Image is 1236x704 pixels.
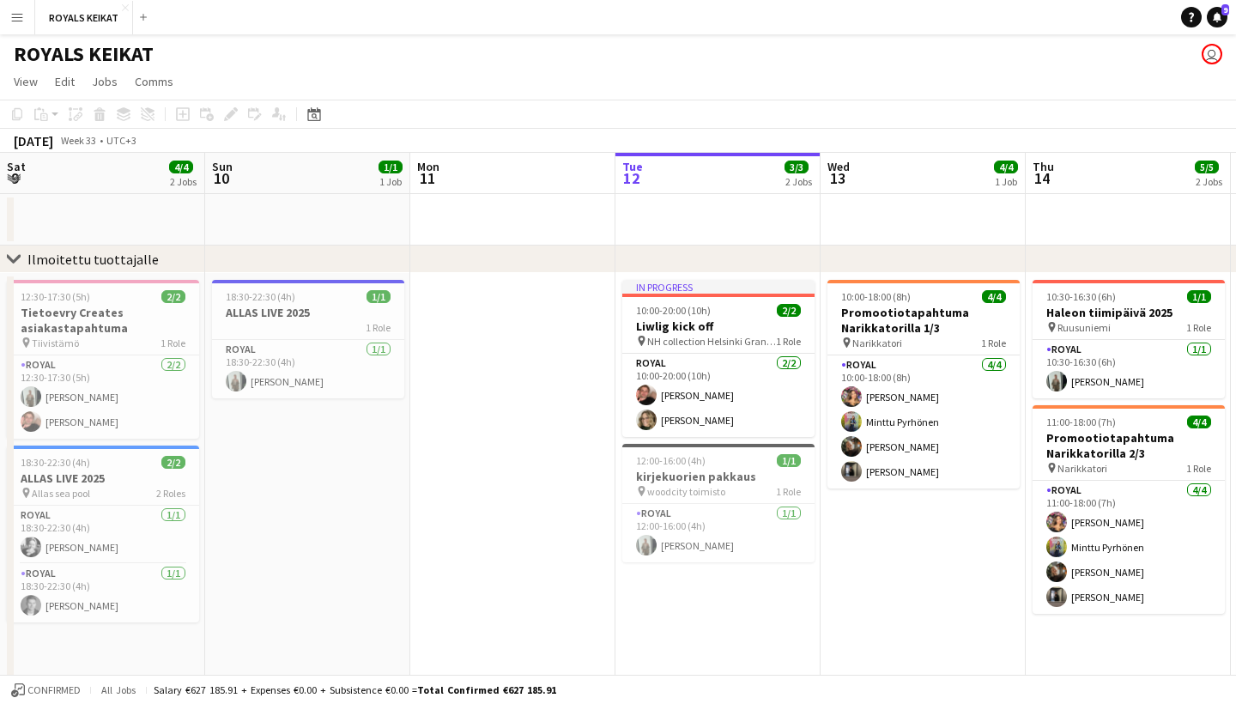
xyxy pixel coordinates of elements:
[622,504,815,562] app-card-role: Royal1/112:00-16:00 (4h)[PERSON_NAME]
[7,506,199,564] app-card-role: Royal1/118:30-22:30 (4h)[PERSON_NAME]
[1186,462,1211,475] span: 1 Role
[21,456,90,469] span: 18:30-22:30 (4h)
[1187,416,1211,428] span: 4/4
[4,168,26,188] span: 9
[620,168,643,188] span: 12
[415,168,439,188] span: 11
[622,280,815,294] div: In progress
[417,159,439,174] span: Mon
[636,304,711,317] span: 10:00-20:00 (10h)
[1057,321,1111,334] span: Ruusuniemi
[14,74,38,89] span: View
[622,319,815,334] h3: Liwlig kick off
[1033,305,1225,320] h3: Haleon tiimipäivä 2025
[852,337,902,349] span: Narikkatori
[622,354,815,437] app-card-role: Royal2/210:00-20:00 (10h)[PERSON_NAME][PERSON_NAME]
[1221,4,1229,15] span: 9
[7,159,26,174] span: Sat
[1046,416,1116,428] span: 11:00-18:00 (7h)
[161,337,185,349] span: 1 Role
[212,280,404,398] app-job-card: 18:30-22:30 (4h)1/1ALLAS LIVE 20251 RoleRoyal1/118:30-22:30 (4h)[PERSON_NAME]
[1033,159,1054,174] span: Thu
[27,684,81,696] span: Confirmed
[827,355,1020,489] app-card-role: Royal4/410:00-18:00 (8h)[PERSON_NAME]Minttu Pyrhönen[PERSON_NAME][PERSON_NAME]
[647,485,725,498] span: woodcity toimisto
[776,335,801,348] span: 1 Role
[161,290,185,303] span: 2/2
[85,70,124,93] a: Jobs
[1033,430,1225,461] h3: Promootiotapahtuma Narikkatorilla 2/3
[32,337,79,349] span: Tiivistämö
[92,74,118,89] span: Jobs
[622,280,815,437] app-job-card: In progress10:00-20:00 (10h)2/2Liwlig kick off NH collection Helsinki Grans Hansa1 RoleRoyal2/210...
[7,355,199,439] app-card-role: Royal2/212:30-17:30 (5h)[PERSON_NAME][PERSON_NAME]
[841,290,911,303] span: 10:00-18:00 (8h)
[7,446,199,622] app-job-card: 18:30-22:30 (4h)2/2ALLAS LIVE 2025 Allas sea pool2 RolesRoyal1/118:30-22:30 (4h)[PERSON_NAME]Roya...
[209,168,233,188] span: 10
[1033,340,1225,398] app-card-role: Royal1/110:30-16:30 (6h)[PERSON_NAME]
[1057,462,1107,475] span: Narikkatori
[98,683,139,696] span: All jobs
[825,168,850,188] span: 13
[995,175,1017,188] div: 1 Job
[169,161,193,173] span: 4/4
[135,74,173,89] span: Comms
[7,470,199,486] h3: ALLAS LIVE 2025
[777,304,801,317] span: 2/2
[636,454,706,467] span: 12:00-16:00 (4h)
[1033,405,1225,614] app-job-card: 11:00-18:00 (7h)4/4Promootiotapahtuma Narikkatorilla 2/3 Narikkatori1 RoleRoyal4/411:00-18:00 (7h...
[212,305,404,320] h3: ALLAS LIVE 2025
[827,305,1020,336] h3: Promootiotapahtuma Narikkatorilla 1/3
[57,134,100,147] span: Week 33
[55,74,75,89] span: Edit
[777,454,801,467] span: 1/1
[32,487,90,500] span: Allas sea pool
[21,290,90,303] span: 12:30-17:30 (5h)
[128,70,180,93] a: Comms
[785,175,812,188] div: 2 Jobs
[1030,168,1054,188] span: 14
[7,305,199,336] h3: Tietoevry Creates asiakastapahtuma
[622,159,643,174] span: Tue
[827,159,850,174] span: Wed
[1207,7,1227,27] a: 9
[161,456,185,469] span: 2/2
[622,444,815,562] app-job-card: 12:00-16:00 (4h)1/1kirjekuorien pakkaus woodcity toimisto1 RoleRoyal1/112:00-16:00 (4h)[PERSON_NAME]
[1187,290,1211,303] span: 1/1
[106,134,136,147] div: UTC+3
[154,683,556,696] div: Salary €627 185.91 + Expenses €0.00 + Subsistence €0.00 =
[48,70,82,93] a: Edit
[417,683,556,696] span: Total Confirmed €627 185.91
[27,251,159,268] div: Ilmoitettu tuottajalle
[7,280,199,439] app-job-card: 12:30-17:30 (5h)2/2Tietoevry Creates asiakastapahtuma Tiivistämö1 RoleRoyal2/212:30-17:30 (5h)[PE...
[170,175,197,188] div: 2 Jobs
[1195,161,1219,173] span: 5/5
[1186,321,1211,334] span: 1 Role
[1046,290,1116,303] span: 10:30-16:30 (6h)
[379,175,402,188] div: 1 Job
[827,280,1020,489] app-job-card: 10:00-18:00 (8h)4/4Promootiotapahtuma Narikkatorilla 1/3 Narikkatori1 RoleRoyal4/410:00-18:00 (8h...
[982,290,1006,303] span: 4/4
[156,487,185,500] span: 2 Roles
[14,132,53,149] div: [DATE]
[226,290,295,303] span: 18:30-22:30 (4h)
[35,1,133,34] button: ROYALS KEIKAT
[1033,280,1225,398] app-job-card: 10:30-16:30 (6h)1/1Haleon tiimipäivä 2025 Ruusuniemi1 RoleRoyal1/110:30-16:30 (6h)[PERSON_NAME]
[7,564,199,622] app-card-role: Royal1/118:30-22:30 (4h)[PERSON_NAME]
[7,70,45,93] a: View
[9,681,83,700] button: Confirmed
[379,161,403,173] span: 1/1
[994,161,1018,173] span: 4/4
[367,290,391,303] span: 1/1
[1033,481,1225,614] app-card-role: Royal4/411:00-18:00 (7h)[PERSON_NAME]Minttu Pyrhönen[PERSON_NAME][PERSON_NAME]
[785,161,809,173] span: 3/3
[981,337,1006,349] span: 1 Role
[212,340,404,398] app-card-role: Royal1/118:30-22:30 (4h)[PERSON_NAME]
[647,335,776,348] span: NH collection Helsinki Grans Hansa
